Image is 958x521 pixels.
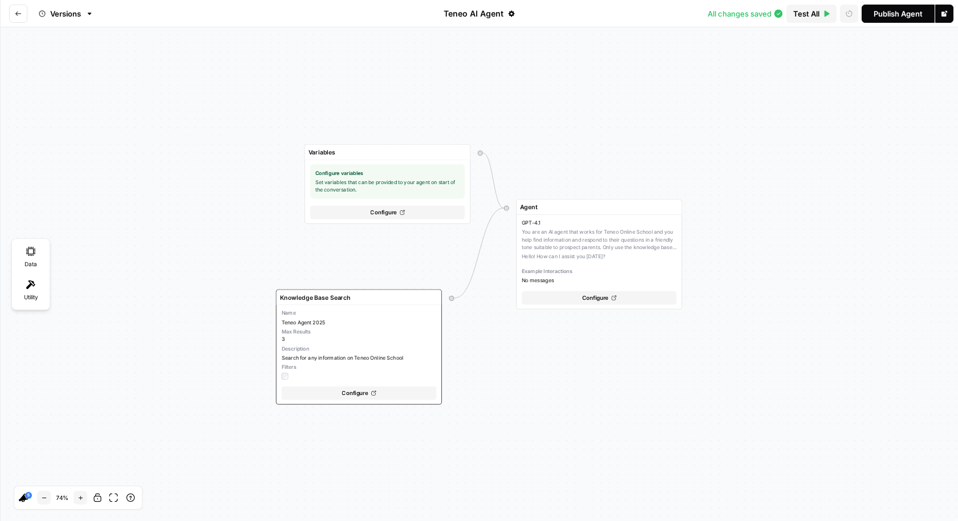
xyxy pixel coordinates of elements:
input: Step Name [520,203,675,211]
div: 3 [282,328,437,343]
div: Set variables that can be provided to your agent on start of the conversation. [310,164,465,199]
span: Versions [50,8,81,19]
span: Test All [793,8,819,19]
span: All changes saved [708,8,772,19]
button: Test All [786,5,837,23]
g: Edge from 56d1fff1-1f1d-4176-ad2f-6fdd1048d40a to initial [454,208,504,298]
span: Configure [582,294,609,302]
span: Description [282,345,437,352]
span: Max Results [282,328,437,335]
a: 5 [25,492,32,499]
input: Step Name [308,148,464,156]
div: Data [15,242,47,274]
span: 74 % [53,495,71,500]
input: Step Name [280,293,435,302]
button: Configure variablesSet variables that can be provided to your agent on start of the conversation.... [305,160,470,223]
button: Go back [9,5,27,23]
div: Utility [15,275,47,307]
text: 5 [27,493,30,498]
span: Configure variables [315,169,460,177]
span: Teneo AI Agent [444,8,504,19]
button: Publish Agent [862,5,935,23]
div: Publish Agent [874,8,923,19]
span: Configure [342,389,368,397]
g: Edge from start to initial [483,153,504,207]
button: NameTeneo Agent 2025Max Results3DescriptionSearch for any information on Teneo Online SchoolFilte... [277,305,441,404]
span: Search for any information on Teneo Online School [282,354,437,361]
span: Name [282,310,437,317]
div: NameTeneo Agent 2025Max Results3DescriptionSearch for any information on Teneo Online SchoolFilte... [276,290,442,405]
span: Teneo Agent 2025 [282,319,437,326]
span: Configure [370,208,397,217]
button: GPT-4.1You are an AI agent that works for Teneo Online School and you help find information and r... [517,215,681,309]
button: Versions [32,5,100,23]
div: GPT-4.1You are an AI agent that works for Teneo Online School and you help find information and r... [516,200,682,310]
div: Configure variablesSet variables that can be provided to your agent on start of the conversation.... [305,144,470,224]
span: Filters [282,364,437,371]
button: Teneo AI Agent [437,5,522,23]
